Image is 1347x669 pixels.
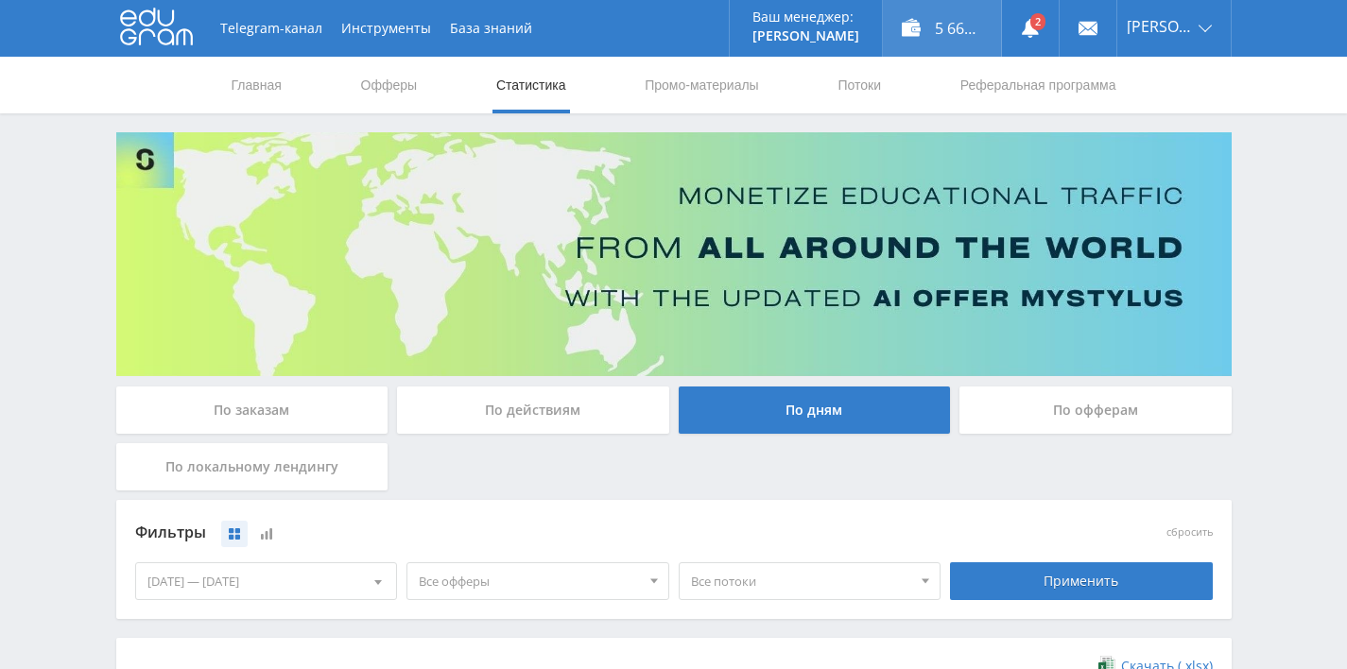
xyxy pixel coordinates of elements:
[397,386,669,434] div: По действиям
[419,563,640,599] span: Все офферы
[752,28,859,43] p: [PERSON_NAME]
[836,57,883,113] a: Потоки
[752,9,859,25] p: Ваш менеджер:
[959,386,1232,434] div: По офферам
[116,443,389,490] div: По локальному лендингу
[691,563,912,599] span: Все потоки
[136,563,397,599] div: [DATE] — [DATE]
[116,386,389,434] div: По заказам
[116,132,1232,376] img: Banner
[958,57,1118,113] a: Реферальная программа
[1166,526,1213,539] button: сбросить
[359,57,420,113] a: Офферы
[494,57,568,113] a: Статистика
[230,57,284,113] a: Главная
[135,519,941,547] div: Фильтры
[950,562,1213,600] div: Применить
[679,386,951,434] div: По дням
[1127,19,1193,34] span: [PERSON_NAME]
[643,57,760,113] a: Промо-материалы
